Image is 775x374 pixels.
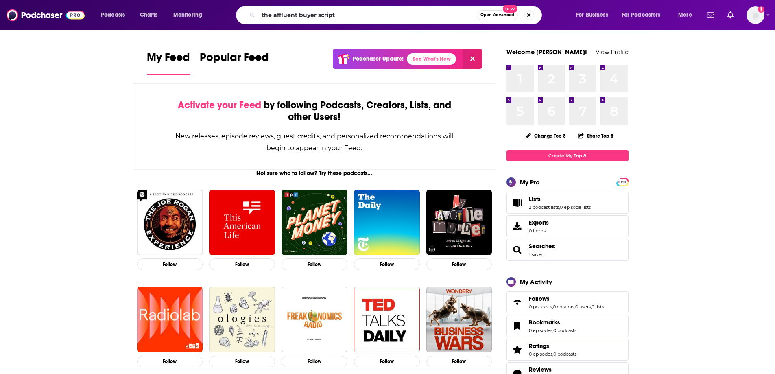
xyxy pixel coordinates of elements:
[282,356,347,367] button: Follow
[529,219,549,226] span: Exports
[244,6,550,24] div: Search podcasts, credits, & more...
[553,328,576,333] a: 0 podcasts
[200,50,269,75] a: Popular Feed
[747,6,764,24] span: Logged in as mresewehr
[622,9,661,21] span: For Podcasters
[7,7,85,23] a: Podchaser - Follow, Share and Rate Podcasts
[553,304,574,310] a: 0 creators
[529,319,576,326] a: Bookmarks
[137,258,203,270] button: Follow
[407,53,456,65] a: See What's New
[529,252,544,257] a: 1 saved
[354,356,420,367] button: Follow
[560,204,591,210] a: 0 episode lists
[529,342,549,350] span: Ratings
[678,9,692,21] span: More
[616,9,672,22] button: open menu
[576,9,608,21] span: For Business
[520,278,552,286] div: My Activity
[209,258,275,270] button: Follow
[553,351,576,357] a: 0 podcasts
[134,170,496,177] div: Not sure who to follow? Try these podcasts...
[509,344,526,355] a: Ratings
[135,9,162,22] a: Charts
[529,366,552,373] span: Reviews
[529,295,550,302] span: Follows
[529,351,552,357] a: 0 episodes
[209,356,275,367] button: Follow
[520,178,540,186] div: My Pro
[509,320,526,332] a: Bookmarks
[506,150,629,161] a: Create My Top 8
[480,13,514,17] span: Open Advanced
[592,304,604,310] a: 0 lists
[529,319,560,326] span: Bookmarks
[258,9,477,22] input: Search podcasts, credits, & more...
[596,48,629,56] a: View Profile
[354,190,420,256] img: The Daily
[618,179,627,185] a: PRO
[529,304,552,310] a: 0 podcasts
[724,8,737,22] a: Show notifications dropdown
[282,287,347,352] img: Freakonomics Radio
[137,287,203,352] img: Radiolab
[101,9,125,21] span: Podcasts
[282,190,347,256] img: Planet Money
[506,48,587,56] a: Welcome [PERSON_NAME]!
[506,291,629,313] span: Follows
[282,258,347,270] button: Follow
[95,9,135,22] button: open menu
[529,195,591,203] a: Lists
[173,9,202,21] span: Monitoring
[552,351,553,357] span: ,
[758,6,764,13] svg: Add a profile image
[426,287,492,352] img: Business Wars
[209,190,275,256] img: This American Life
[575,304,591,310] a: 0 users
[354,287,420,352] img: TED Talks Daily
[200,50,269,69] span: Popular Feed
[477,10,518,20] button: Open AdvancedNew
[509,244,526,256] a: Searches
[509,197,526,208] a: Lists
[426,190,492,256] img: My Favorite Murder with Karen Kilgariff and Georgia Hardstark
[506,339,629,361] span: Ratings
[426,258,492,270] button: Follow
[529,295,604,302] a: Follows
[591,304,592,310] span: ,
[552,304,553,310] span: ,
[147,50,190,69] span: My Feed
[577,128,614,144] button: Share Top 8
[704,8,718,22] a: Show notifications dropdown
[529,366,576,373] a: Reviews
[137,190,203,256] img: The Joe Rogan Experience
[529,195,541,203] span: Lists
[529,204,559,210] a: 2 podcast lists
[672,9,702,22] button: open menu
[175,130,454,154] div: New releases, episode reviews, guest credits, and personalized recommendations will begin to appe...
[521,131,571,141] button: Change Top 8
[529,342,576,350] a: Ratings
[570,9,618,22] button: open menu
[506,192,629,214] span: Lists
[209,287,275,352] img: Ologies with Alie Ward
[506,315,629,337] span: Bookmarks
[574,304,575,310] span: ,
[506,215,629,237] a: Exports
[137,356,203,367] button: Follow
[747,6,764,24] img: User Profile
[354,258,420,270] button: Follow
[529,243,555,250] a: Searches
